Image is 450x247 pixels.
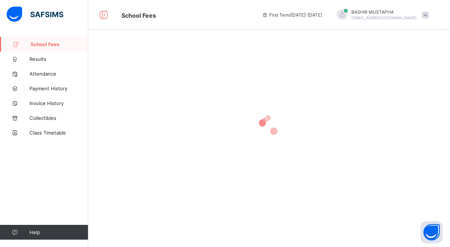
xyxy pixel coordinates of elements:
img: safsims [7,7,63,22]
span: Payment History [29,86,88,91]
span: Attendance [29,71,88,77]
button: Open asap [421,221,443,243]
span: [EMAIL_ADDRESS][DOMAIN_NAME] [351,15,417,20]
div: BASHIRMUSTAPHA [329,9,432,21]
span: Class Timetable [29,130,88,136]
span: Collectibles [29,115,88,121]
span: School Fees [31,41,88,47]
span: session/term information [262,12,322,18]
span: Results [29,56,88,62]
span: School Fees [121,12,156,19]
span: Help [29,229,88,235]
span: BASHIR MUSTAPHA [351,9,417,15]
span: Invoice History [29,100,88,106]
